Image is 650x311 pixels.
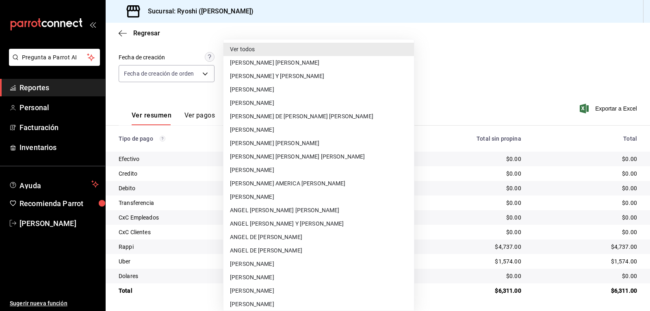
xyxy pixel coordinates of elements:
[223,257,414,271] li: [PERSON_NAME]
[223,96,414,110] li: [PERSON_NAME]
[223,244,414,257] li: ANGEL DE [PERSON_NAME]
[223,150,414,163] li: [PERSON_NAME] [PERSON_NAME] [PERSON_NAME]
[223,43,414,56] li: Ver todos
[223,56,414,70] li: [PERSON_NAME] [PERSON_NAME]
[223,137,414,150] li: [PERSON_NAME] [PERSON_NAME]
[223,298,414,311] li: [PERSON_NAME]
[223,204,414,217] li: ANGEL [PERSON_NAME] [PERSON_NAME]
[223,123,414,137] li: [PERSON_NAME]
[223,284,414,298] li: [PERSON_NAME]
[223,83,414,96] li: [PERSON_NAME]
[223,70,414,83] li: [PERSON_NAME] Y [PERSON_NAME]
[223,163,414,177] li: [PERSON_NAME]
[223,190,414,204] li: [PERSON_NAME]
[223,177,414,190] li: [PERSON_NAME] AMERICA [PERSON_NAME]
[223,271,414,284] li: [PERSON_NAME]
[223,110,414,123] li: [PERSON_NAME] DE [PERSON_NAME] [PERSON_NAME]
[223,217,414,231] li: ANGEL [PERSON_NAME] Y [PERSON_NAME]
[223,231,414,244] li: ANGEL DE [PERSON_NAME]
